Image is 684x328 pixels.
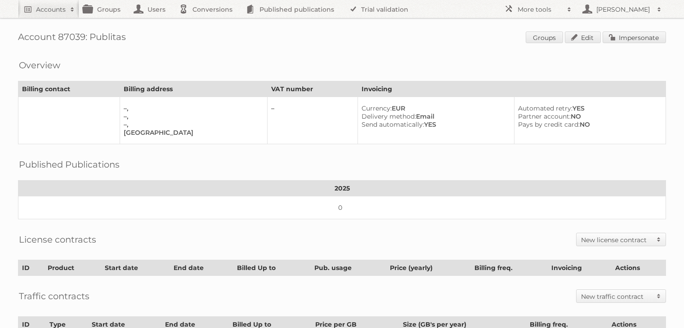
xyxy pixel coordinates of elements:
div: YES [518,104,658,112]
div: –, [124,112,260,120]
th: Price (yearly) [386,260,471,276]
div: EUR [362,104,507,112]
h2: [PERSON_NAME] [594,5,653,14]
a: Edit [565,31,601,43]
span: Send automatically: [362,120,424,129]
th: Invoicing [358,81,666,97]
h2: Accounts [36,5,66,14]
th: Pub. usage [311,260,386,276]
a: New license contract [577,233,666,246]
th: Billing contact [18,81,120,97]
div: Email [362,112,507,120]
span: Delivery method: [362,112,416,120]
a: Impersonate [603,31,666,43]
th: ID [18,260,44,276]
th: 2025 [18,181,666,196]
th: Invoicing [547,260,611,276]
div: [GEOGRAPHIC_DATA] [124,129,260,137]
td: – [268,97,358,144]
span: Toggle [652,233,666,246]
h2: Overview [19,58,60,72]
span: Currency: [362,104,392,112]
a: Groups [526,31,563,43]
th: Billed Up to [233,260,311,276]
div: NO [518,120,658,129]
div: YES [362,120,507,129]
th: Start date [101,260,170,276]
h2: Published Publications [19,158,120,171]
th: VAT number [268,81,358,97]
h2: New license contract [581,235,652,244]
div: –, [124,104,260,112]
th: End date [170,260,233,276]
div: –, [124,120,260,129]
h2: License contracts [19,233,96,246]
th: Billing address [120,81,268,97]
h1: Account 87039: Publitas [18,31,666,45]
span: Toggle [652,290,666,302]
th: Product [44,260,101,276]
span: Automated retry: [518,104,572,112]
span: Pays by credit card: [518,120,580,129]
span: Partner account: [518,112,571,120]
h2: New traffic contract [581,292,652,301]
div: NO [518,112,658,120]
th: Billing freq. [470,260,547,276]
a: New traffic contract [577,290,666,302]
h2: Traffic contracts [19,289,89,303]
th: Actions [612,260,666,276]
td: 0 [18,196,666,219]
h2: More tools [518,5,563,14]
